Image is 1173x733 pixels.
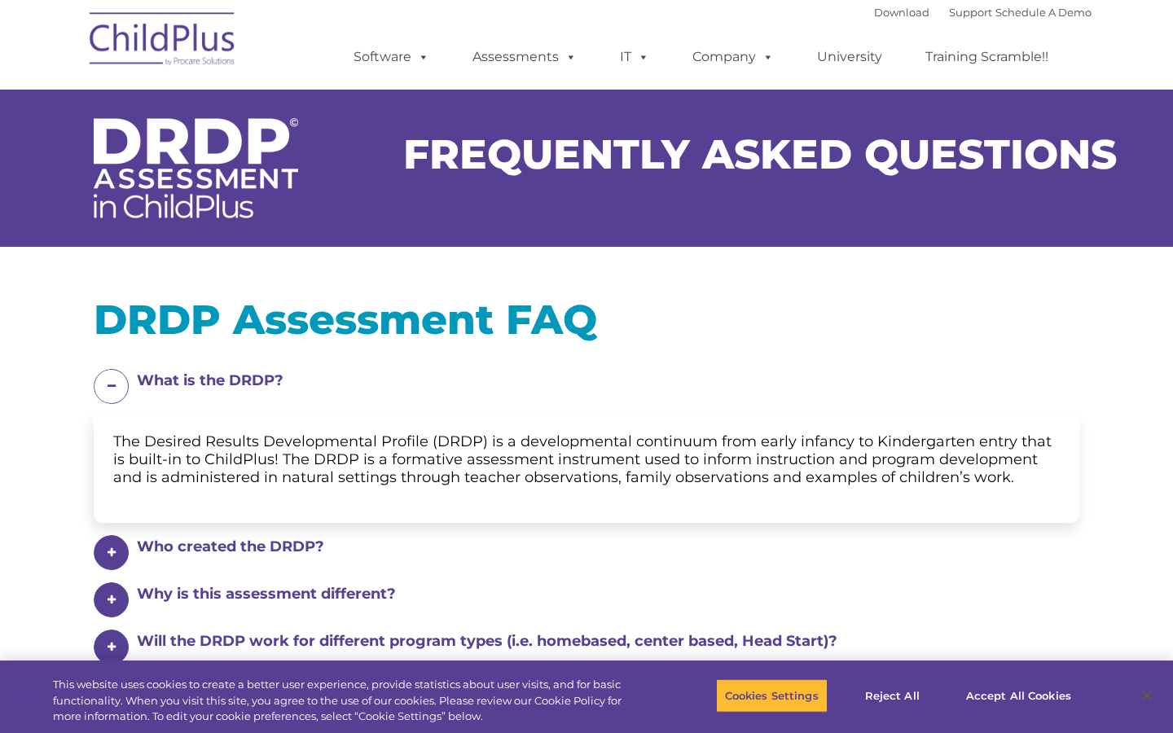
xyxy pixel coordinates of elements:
a: Assessments [456,41,593,73]
a: Software [337,41,446,73]
img: ChildPlus by Procare Solutions [81,1,244,82]
button: Reject All [841,678,943,713]
p: The Desired Results Developmental Profile (DRDP) is a developmental continuum from early infancy ... [113,432,1060,486]
a: IT [604,41,666,73]
img: DRDP Assessment in ChildPlus [94,118,298,218]
button: Cookies Settings [716,678,828,713]
a: Download [874,6,929,19]
a: Company [676,41,790,73]
a: Schedule A Demo [995,6,1092,19]
h4: What is the DRDP? [137,369,1055,392]
button: Close [1129,678,1165,713]
h4: Will the DRDP work for different program types (i.e. homebased, center based, Head Start)? [137,630,1055,652]
a: Support [949,6,992,19]
font: | [874,6,1092,19]
h4: Who created the DRDP? [137,535,1055,558]
button: Accept All Cookies [957,678,1080,713]
div: This website uses cookies to create a better user experience, provide statistics about user visit... [53,677,645,725]
a: University [801,41,898,73]
h4: Why is this assessment different? [137,582,1055,605]
h1: Frequently Asked Questions [403,134,1161,175]
a: Training Scramble!! [909,41,1065,73]
h1: DRDP Assessment FAQ [94,300,1079,340]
